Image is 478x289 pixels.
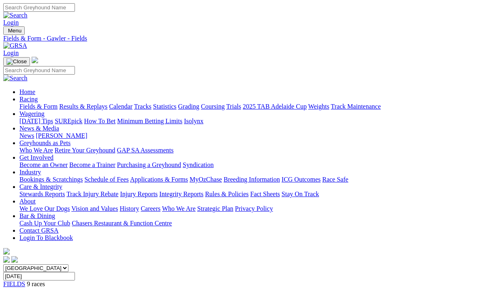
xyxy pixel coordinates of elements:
a: Calendar [109,103,132,110]
a: Applications & Forms [130,176,188,183]
a: Fact Sheets [250,191,280,197]
img: twitter.svg [11,256,18,263]
a: Become a Trainer [69,161,115,168]
div: Industry [19,176,475,183]
a: Wagering [19,110,45,117]
a: Who We Are [162,205,196,212]
a: MyOzChase [190,176,222,183]
a: GAP SA Assessments [117,147,174,154]
div: About [19,205,475,212]
a: Careers [141,205,160,212]
button: Toggle navigation [3,26,25,35]
a: Coursing [201,103,225,110]
a: Race Safe [322,176,348,183]
a: Fields & Form - Gawler - Fields [3,35,475,42]
a: Home [19,88,35,95]
a: News [19,132,34,139]
div: Get Involved [19,161,475,169]
a: Grading [178,103,199,110]
div: Wagering [19,118,475,125]
div: Care & Integrity [19,191,475,198]
a: Retire Your Greyhound [55,147,115,154]
img: facebook.svg [3,256,10,263]
a: We Love Our Dogs [19,205,70,212]
a: Rules & Policies [205,191,249,197]
a: Schedule of Fees [84,176,128,183]
a: Injury Reports [120,191,158,197]
a: Get Involved [19,154,53,161]
div: Bar & Dining [19,220,475,227]
a: Login [3,19,19,26]
a: Login To Blackbook [19,234,73,241]
a: Vision and Values [71,205,118,212]
a: Stay On Track [282,191,319,197]
a: Stewards Reports [19,191,65,197]
a: How To Bet [84,118,116,124]
a: Industry [19,169,41,176]
a: FIELDS [3,280,25,287]
a: Bar & Dining [19,212,55,219]
a: Purchasing a Greyhound [117,161,181,168]
a: SUREpick [55,118,82,124]
a: Breeding Information [224,176,280,183]
a: Racing [19,96,38,103]
a: About [19,198,36,205]
button: Toggle navigation [3,57,30,66]
a: Who We Are [19,147,53,154]
span: Menu [8,28,21,34]
img: logo-grsa-white.png [3,248,10,255]
a: Care & Integrity [19,183,62,190]
a: Integrity Reports [159,191,203,197]
span: 9 races [27,280,45,287]
a: Privacy Policy [235,205,273,212]
a: [DATE] Tips [19,118,53,124]
input: Select date [3,272,75,280]
a: Track Injury Rebate [66,191,118,197]
div: Racing [19,103,475,110]
a: Strategic Plan [197,205,233,212]
a: 2025 TAB Adelaide Cup [243,103,307,110]
img: GRSA [3,42,27,49]
img: Search [3,12,28,19]
img: Search [3,75,28,82]
a: Cash Up Your Club [19,220,70,227]
div: Greyhounds as Pets [19,147,475,154]
a: ICG Outcomes [282,176,320,183]
a: Become an Owner [19,161,68,168]
a: Statistics [153,103,177,110]
input: Search [3,66,75,75]
a: History [119,205,139,212]
img: Close [6,58,27,65]
a: Chasers Restaurant & Function Centre [72,220,172,227]
a: News & Media [19,125,59,132]
a: Login [3,49,19,56]
a: Contact GRSA [19,227,58,234]
a: Greyhounds as Pets [19,139,70,146]
a: Track Maintenance [331,103,381,110]
a: [PERSON_NAME] [36,132,87,139]
a: Isolynx [184,118,203,124]
a: Minimum Betting Limits [117,118,182,124]
a: Fields & Form [19,103,58,110]
a: Syndication [183,161,213,168]
input: Search [3,3,75,12]
a: Tracks [134,103,152,110]
img: logo-grsa-white.png [32,57,38,63]
a: Weights [308,103,329,110]
a: Results & Replays [59,103,107,110]
div: News & Media [19,132,475,139]
a: Trials [226,103,241,110]
a: Bookings & Scratchings [19,176,83,183]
